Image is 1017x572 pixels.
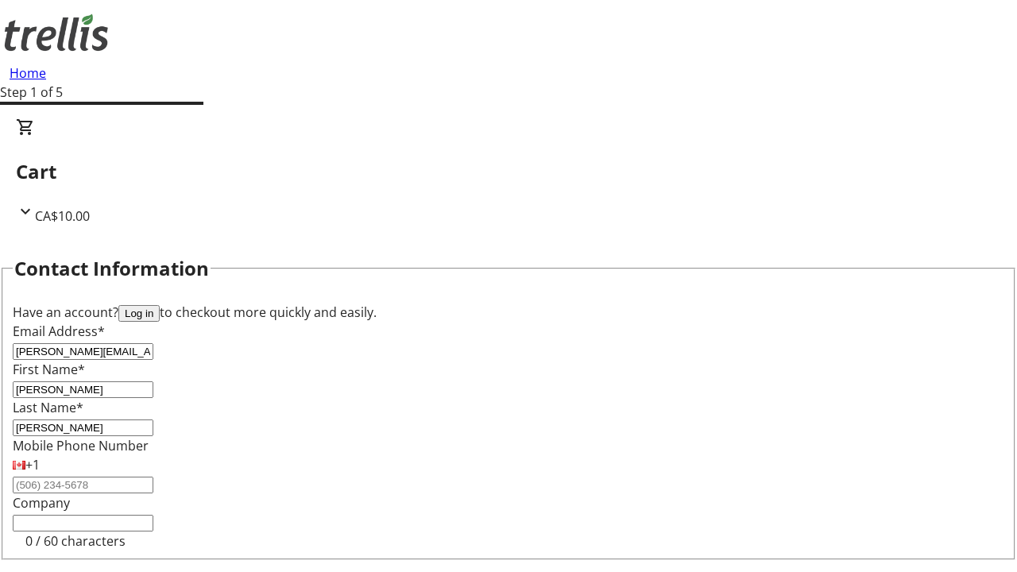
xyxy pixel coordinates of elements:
[35,207,90,225] span: CA$10.00
[13,494,70,512] label: Company
[13,303,1004,322] div: Have an account? to checkout more quickly and easily.
[25,532,126,550] tr-character-limit: 0 / 60 characters
[16,157,1001,186] h2: Cart
[13,323,105,340] label: Email Address*
[16,118,1001,226] div: CartCA$10.00
[13,361,85,378] label: First Name*
[118,305,160,322] button: Log in
[13,477,153,493] input: (506) 234-5678
[13,437,149,454] label: Mobile Phone Number
[13,399,83,416] label: Last Name*
[14,254,209,283] h2: Contact Information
